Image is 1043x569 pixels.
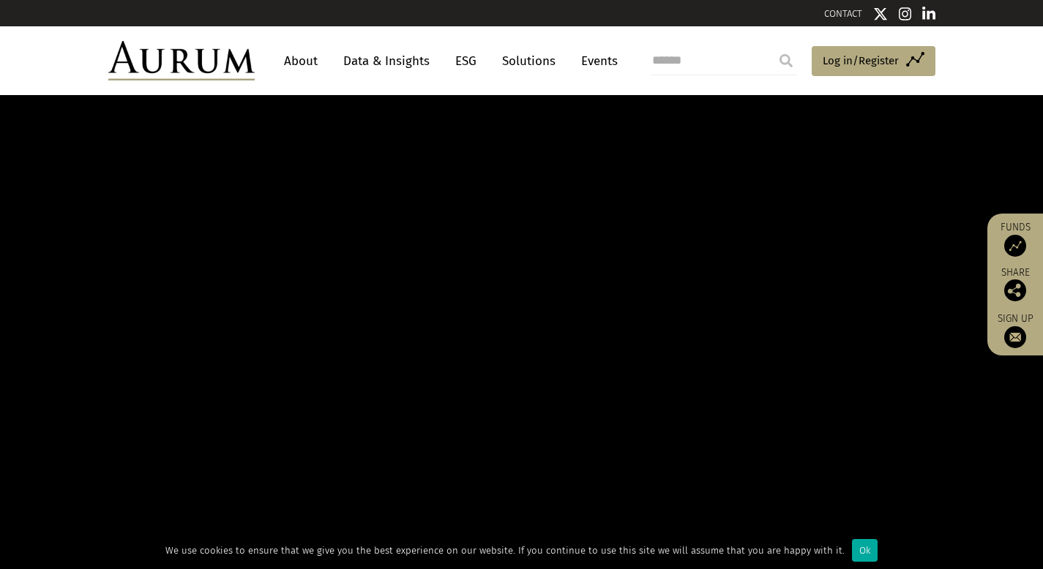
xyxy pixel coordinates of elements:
[995,221,1036,257] a: Funds
[1004,235,1026,257] img: Access Funds
[336,48,437,75] a: Data & Insights
[495,48,563,75] a: Solutions
[574,48,618,75] a: Events
[108,41,255,80] img: Aurum
[922,7,935,21] img: Linkedin icon
[824,8,862,19] a: CONTACT
[995,312,1036,348] a: Sign up
[873,7,888,21] img: Twitter icon
[277,48,325,75] a: About
[771,46,801,75] input: Submit
[852,539,878,562] div: Ok
[448,48,484,75] a: ESG
[899,7,912,21] img: Instagram icon
[823,52,899,69] span: Log in/Register
[995,268,1036,301] div: Share
[1004,279,1026,301] img: Share this post
[1004,326,1026,348] img: Sign up to our newsletter
[812,46,935,77] a: Log in/Register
